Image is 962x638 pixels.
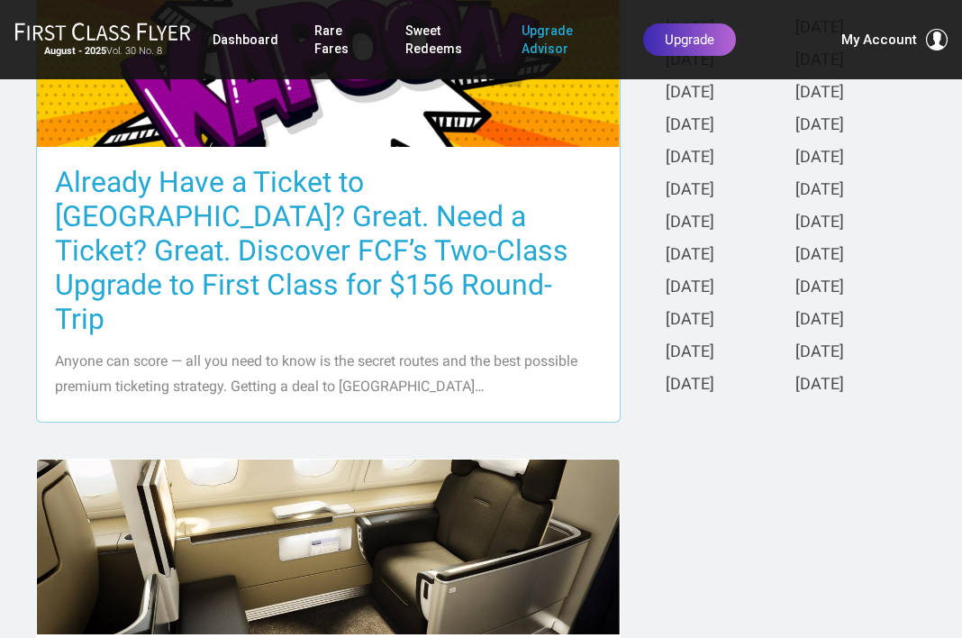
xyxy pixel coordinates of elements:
a: [DATE] [666,376,714,395]
h3: Already Have a Ticket to [GEOGRAPHIC_DATA]? Great. Need a Ticket? Great. Discover FCF’s Two-Class... [55,165,602,336]
a: [DATE] [795,343,844,362]
a: First Class FlyerAugust - 2025Vol. 30 No. 8 [14,22,191,58]
a: [DATE] [795,376,844,395]
a: [DATE] [795,149,844,168]
a: [DATE] [666,149,714,168]
a: Upgrade Advisor [522,14,607,65]
a: [DATE] [795,84,844,103]
strong: August - 2025 [44,45,106,57]
img: First Class Flyer [14,22,191,41]
small: Vol. 30 No. 8 [14,45,191,58]
a: [DATE] [795,181,844,200]
a: [DATE] [666,246,714,265]
a: [DATE] [666,278,714,297]
a: [DATE] [666,343,714,362]
a: [DATE] [666,116,714,135]
a: [DATE] [795,214,844,232]
a: [DATE] [666,311,714,330]
a: [DATE] [666,84,714,103]
a: Dashboard [213,23,278,56]
a: Upgrade [643,23,736,56]
a: [DATE] [666,181,714,200]
span: My Account [841,29,917,50]
button: My Account [841,29,948,50]
a: [DATE] [795,116,844,135]
p: Anyone can score — all you need to know is the secret routes and the best possible premium ticket... [55,349,602,399]
a: [DATE] [795,278,844,297]
a: [DATE] [795,246,844,265]
a: Rare Fares [314,14,369,65]
a: Sweet Redeems [405,14,486,65]
a: [DATE] [666,214,714,232]
a: [DATE] [795,311,844,330]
